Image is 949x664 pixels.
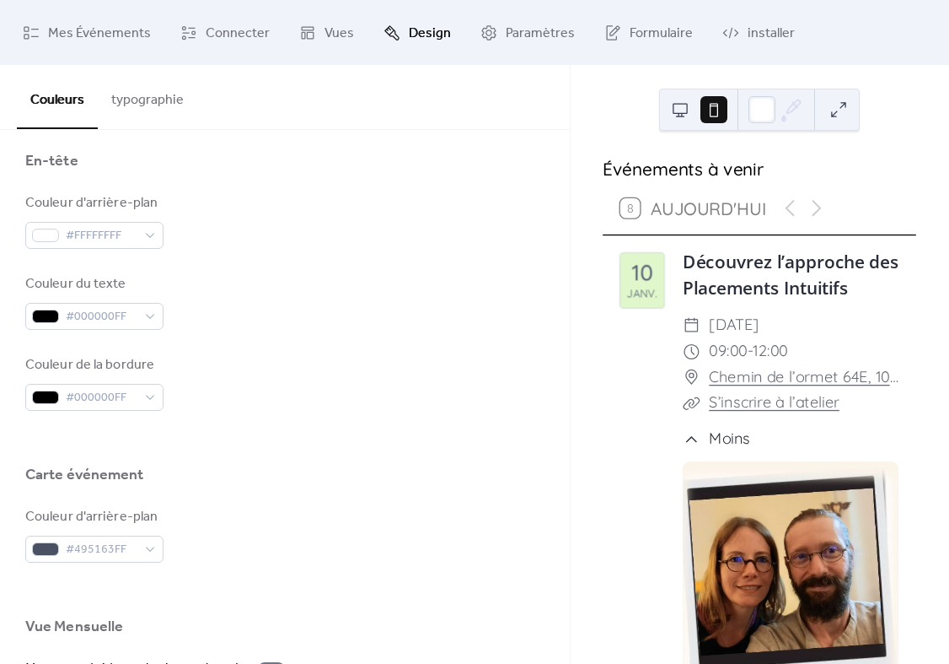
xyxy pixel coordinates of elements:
[25,151,78,171] div: En-tête
[683,250,898,300] a: Découvrez l’approche des Placements Intuitifs
[468,7,587,58] a: Paramètres
[709,312,759,338] span: [DATE]
[710,7,807,58] a: installer
[287,7,367,58] a: Vues
[48,20,151,46] span: Mes Événements
[168,7,282,58] a: Connecter
[25,465,144,485] div: Carte événement
[17,65,98,129] button: Couleurs
[506,20,575,46] span: Paramètres
[25,617,123,637] div: Vue Mensuelle
[753,338,788,364] span: 12:00
[10,7,164,58] a: Mes Événements
[627,289,657,300] div: janv.
[66,540,137,560] span: #495163FF
[603,155,916,181] div: Événements à venir
[709,428,750,451] span: Moins
[683,391,700,417] div: ​
[25,507,160,527] div: Couleur d'arrière-plan
[709,364,898,391] a: Chemin de l’ormet 64E, 1024 Ecublens
[748,20,795,46] span: installer
[709,338,748,364] span: 09:00
[709,393,839,413] a: S’inscrire à l’atelier
[66,307,137,327] span: #000000FF
[98,65,197,127] button: typographie
[683,338,700,364] div: ​
[683,364,700,391] div: ​
[630,20,693,46] span: Formulaire
[631,262,653,283] div: 10
[683,428,700,451] div: ​
[409,20,451,46] span: Design
[206,20,270,46] span: Connecter
[66,226,137,246] span: #FFFFFFFF
[592,7,705,58] a: Formulaire
[66,388,137,408] span: #000000FF
[683,312,700,338] div: ​
[25,355,160,375] div: Couleur de la bordure
[25,193,160,213] div: Couleur d'arrière-plan
[324,20,354,46] span: Vues
[748,338,753,364] span: -
[371,7,464,58] a: Design
[683,428,751,451] button: ​Moins
[25,274,160,294] div: Couleur du texte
